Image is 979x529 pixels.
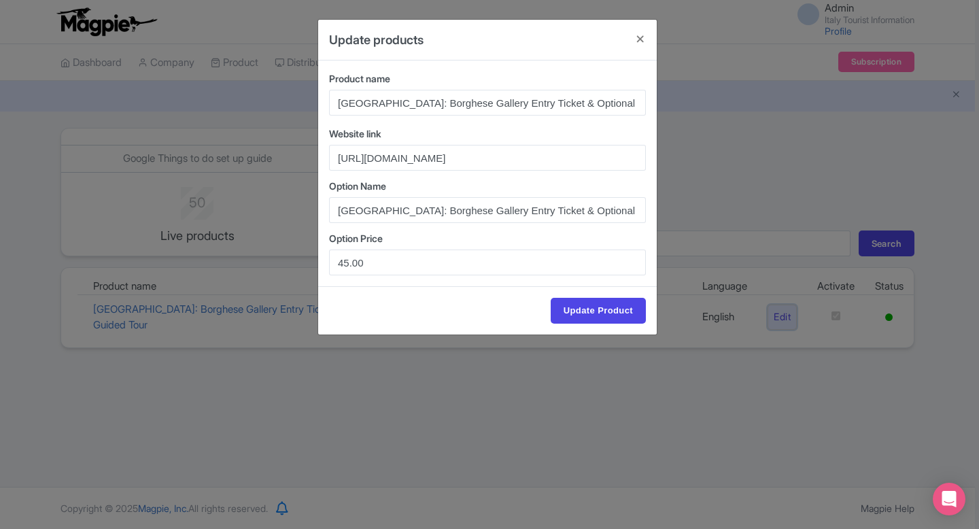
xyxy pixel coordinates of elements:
[551,298,646,324] input: Update Product
[624,20,657,58] button: Close
[329,250,646,275] input: Options Price
[329,145,646,171] input: Website link
[933,483,965,515] div: Open Intercom Messenger
[329,233,383,244] span: Option Price
[329,90,646,116] input: Product name
[329,197,646,223] input: Options name
[329,73,390,84] span: Product name
[329,128,381,139] span: Website link
[329,180,386,192] span: Option Name
[329,31,424,49] h4: Update products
